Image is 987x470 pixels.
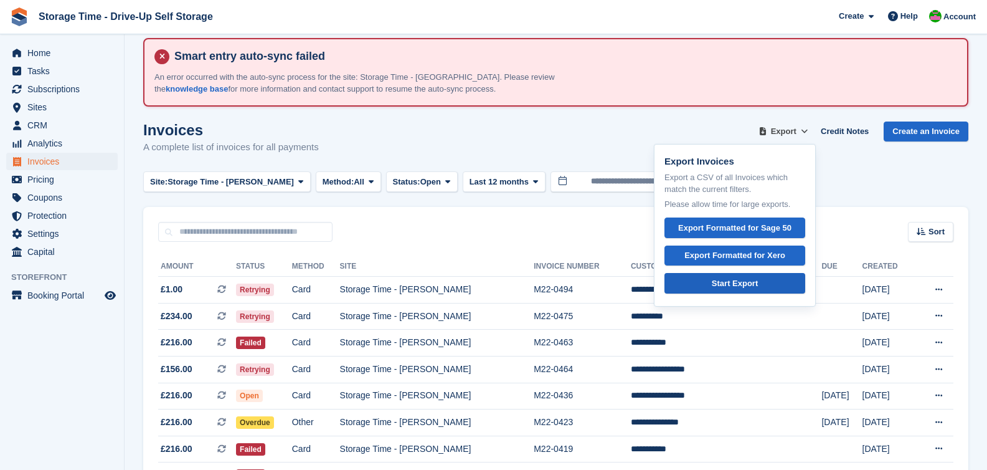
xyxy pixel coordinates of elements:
[143,122,319,138] h1: Invoices
[6,135,118,152] a: menu
[27,243,102,261] span: Capital
[169,49,957,64] h4: Smart entry auto-sync failed
[6,80,118,98] a: menu
[534,257,631,277] th: Invoice Number
[678,222,791,234] div: Export Formatted for Sage 50
[236,337,265,349] span: Failed
[862,356,915,383] td: [DATE]
[6,153,118,170] a: menu
[420,176,441,188] span: Open
[27,153,102,170] span: Invoices
[161,310,192,323] span: £234.00
[236,416,274,429] span: Overdue
[11,271,124,284] span: Storefront
[900,10,918,22] span: Help
[161,443,192,456] span: £216.00
[771,125,796,138] span: Export
[154,71,590,95] p: An error occurred with the auto-sync process for the site: Storage Time - [GEOGRAPHIC_DATA]. Plea...
[664,198,805,211] p: Please allow time for large exports.
[340,410,534,436] td: Storage Time - [PERSON_NAME]
[664,171,805,196] p: Export a CSV of all Invoices which match the current filters.
[103,288,118,303] a: Preview store
[236,443,265,456] span: Failed
[323,176,354,188] span: Method:
[6,171,118,188] a: menu
[236,390,263,402] span: Open
[6,44,118,62] a: menu
[161,283,182,296] span: £1.00
[168,176,294,188] span: Storage Time - [PERSON_NAME]
[158,257,236,277] th: Amount
[756,122,811,142] button: Export
[6,225,118,242] a: menu
[6,189,118,206] a: menu
[143,171,311,192] button: Site: Storage Time - [PERSON_NAME]
[862,330,915,357] td: [DATE]
[354,176,364,188] span: All
[340,330,534,357] td: Storage Time - [PERSON_NAME]
[6,207,118,224] a: menu
[862,277,915,304] td: [DATE]
[470,176,529,188] span: Last 12 months
[161,389,192,402] span: £216.00
[236,284,274,296] span: Retrying
[6,117,118,134] a: menu
[292,303,340,330] td: Card
[821,383,862,410] td: [DATE]
[316,171,381,192] button: Method: All
[664,246,805,266] a: Export Formatted for Xero
[534,436,631,463] td: M22-0419
[6,62,118,80] a: menu
[27,80,102,98] span: Subscriptions
[27,117,102,134] span: CRM
[816,122,874,142] a: Credit Notes
[862,303,915,330] td: [DATE]
[27,207,102,224] span: Protection
[150,176,168,188] span: Site:
[292,257,340,277] th: Method
[236,257,292,277] th: Status
[340,257,534,277] th: Site
[534,330,631,357] td: M22-0463
[862,410,915,436] td: [DATE]
[862,436,915,463] td: [DATE]
[6,243,118,261] a: menu
[34,6,218,27] a: Storage Time - Drive-Up Self Storage
[27,189,102,206] span: Coupons
[534,383,631,410] td: M22-0436
[929,10,942,22] img: Saeed
[236,363,274,376] span: Retrying
[463,171,545,192] button: Last 12 months
[27,44,102,62] span: Home
[943,11,976,23] span: Account
[161,416,192,429] span: £216.00
[161,363,192,376] span: £156.00
[340,436,534,463] td: Storage Time - [PERSON_NAME]
[166,84,228,94] a: knowledge base
[884,122,968,142] a: Create an Invoice
[664,273,805,294] a: Start Export
[27,135,102,152] span: Analytics
[534,410,631,436] td: M22-0423
[340,277,534,304] td: Storage Time - [PERSON_NAME]
[161,336,192,349] span: £216.00
[664,155,805,169] p: Export Invoices
[27,62,102,80] span: Tasks
[684,249,785,262] div: Export Formatted for Xero
[664,218,805,238] a: Export Formatted for Sage 50
[27,171,102,188] span: Pricing
[534,303,631,330] td: M22-0475
[6,287,118,304] a: menu
[340,356,534,383] td: Storage Time - [PERSON_NAME]
[386,171,458,192] button: Status: Open
[821,410,862,436] td: [DATE]
[928,226,945,238] span: Sort
[292,410,340,436] td: Other
[862,257,915,277] th: Created
[236,310,274,323] span: Retrying
[340,383,534,410] td: Storage Time - [PERSON_NAME]
[631,257,822,277] th: Customer
[10,7,29,26] img: stora-icon-8386f47178a22dfd0bd8f6a31ec36ba5ce8667c1dd55bd0f319d3a0aa187defe.svg
[292,330,340,357] td: Card
[340,303,534,330] td: Storage Time - [PERSON_NAME]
